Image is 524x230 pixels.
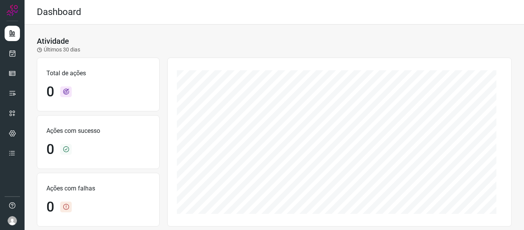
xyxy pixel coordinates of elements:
img: avatar-user-boy.jpg [8,216,17,225]
p: Total de ações [46,69,150,78]
h1: 0 [46,141,54,158]
h1: 0 [46,84,54,100]
h3: Atividade [37,36,69,46]
p: Últimos 30 dias [37,46,80,54]
p: Ações com sucesso [46,126,150,136]
img: Logo [7,5,18,16]
p: Ações com falhas [46,184,150,193]
h1: 0 [46,199,54,215]
h2: Dashboard [37,7,81,18]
